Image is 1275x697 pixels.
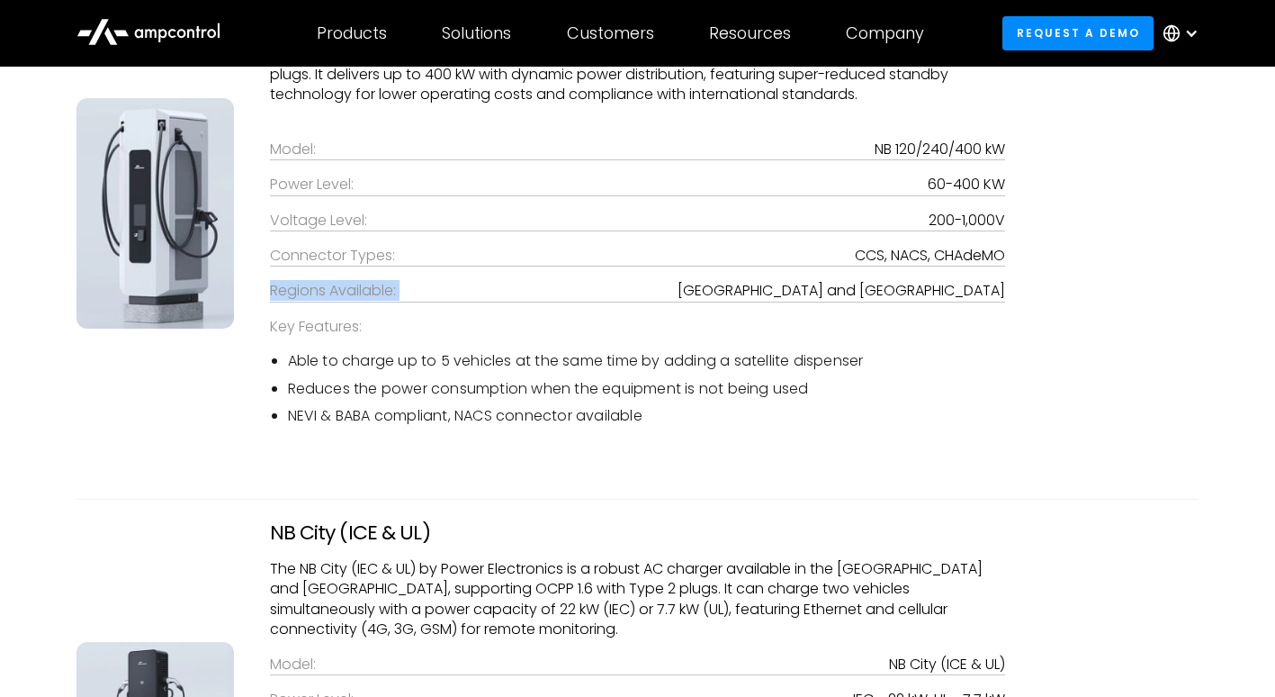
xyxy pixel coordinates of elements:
[875,140,1005,159] div: NB 120/240/400 kW
[317,23,387,43] div: Products
[442,23,511,43] div: Solutions
[567,23,654,43] div: Customers
[270,246,395,266] div: Connector Types:
[288,379,1006,399] li: Reduces the power consumption when the equipment is not being used
[928,175,1005,195] div: 60-400 KW
[846,23,924,43] div: Company
[270,140,316,159] div: Model:
[288,406,1006,426] li: NEVI & BABA compliant, NACS connector available
[76,98,233,330] img: NB 120/240/400 kW
[929,211,1005,231] div: 200-1,000V
[678,281,1005,301] p: [GEOGRAPHIC_DATA] and [GEOGRAPHIC_DATA]
[709,23,791,43] div: Resources
[889,655,1005,674] div: NB City (ICE & UL)
[270,317,1006,337] div: Key Features:
[270,175,354,195] div: Power Level:
[270,521,1006,545] h3: NB City (ICE & UL)
[270,655,316,674] div: Model:
[288,351,1006,371] li: Able to charge up to 5 vehicles at the same time by adding a satellite dispenser
[1002,16,1154,50] a: Request a demo
[270,211,367,231] div: Voltage Level:
[270,559,1006,640] p: The NB City (IEC & UL) by Power Electronics is a robust AC charger available in the [GEOGRAPHIC_D...
[270,281,396,301] div: Regions Available:
[855,246,1005,266] div: CCS, NACS, CHAdeMO
[270,104,1006,124] p: ‍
